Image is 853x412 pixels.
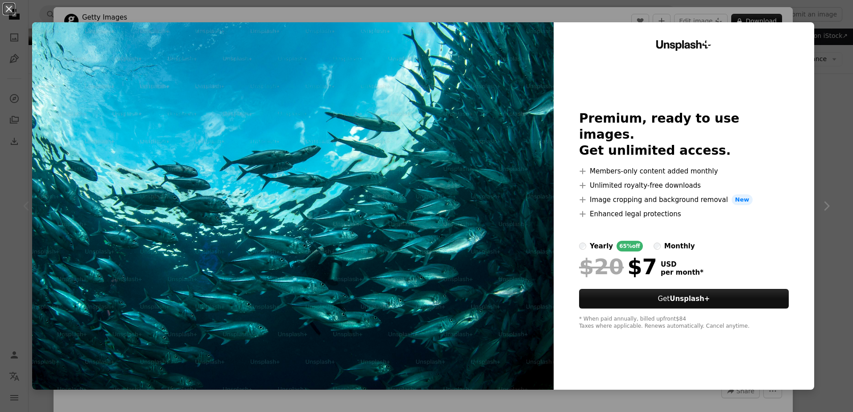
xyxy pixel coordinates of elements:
[661,268,704,276] span: per month *
[617,241,643,251] div: 65% off
[664,241,695,251] div: monthly
[670,295,710,303] strong: Unsplash+
[579,166,789,177] li: Members-only content added monthly
[579,111,789,159] h2: Premium, ready to use images. Get unlimited access.
[654,243,661,250] input: monthly
[579,209,789,219] li: Enhanced legal protections
[579,255,624,278] span: $20
[579,255,657,278] div: $7
[590,241,613,251] div: yearly
[732,194,753,205] span: New
[661,260,704,268] span: USD
[579,289,789,309] button: GetUnsplash+
[579,194,789,205] li: Image cropping and background removal
[579,180,789,191] li: Unlimited royalty-free downloads
[579,243,586,250] input: yearly65%off
[579,316,789,330] div: * When paid annually, billed upfront $84 Taxes where applicable. Renews automatically. Cancel any...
